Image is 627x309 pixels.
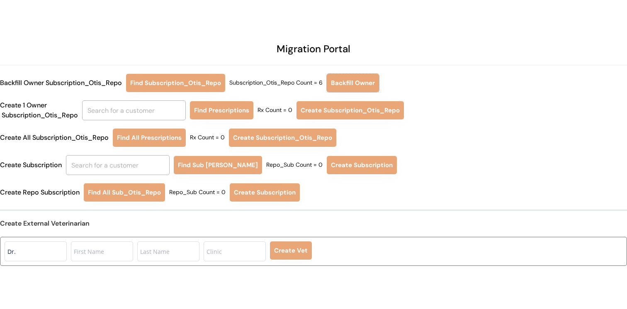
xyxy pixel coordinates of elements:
button: Backfill Owner [327,74,379,92]
div: Rx Count = 0 [190,134,225,142]
div: Migration Portal [277,41,350,56]
button: Find Subscription_Otis_Repo [126,74,225,92]
button: Create Subscription_Otis_Repo [296,101,404,119]
input: Search for a customer [66,155,170,175]
button: Create Subscription [230,183,300,202]
input: Clinic [204,241,266,261]
button: Find All Prescriptions [113,129,186,147]
input: Title [5,241,67,261]
div: Rx Count = 0 [258,106,292,114]
div: Subscription_Otis_Repo Count = 6 [229,79,323,87]
button: Create Subscription [327,156,397,174]
div: Repo_Sub Count = 0 [169,188,226,197]
input: First Name [71,241,133,261]
input: Last Name [137,241,199,261]
button: Find Sub [PERSON_NAME] [174,156,262,174]
button: Create Subscription_Otis_Repo [229,129,336,147]
button: Find All Sub_Otis_Repo [84,183,165,202]
button: Find Prescriptions [190,101,253,119]
input: Search for a customer [82,100,186,120]
button: Create Vet [270,241,312,260]
div: Repo_Sub Count = 0 [266,161,323,169]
